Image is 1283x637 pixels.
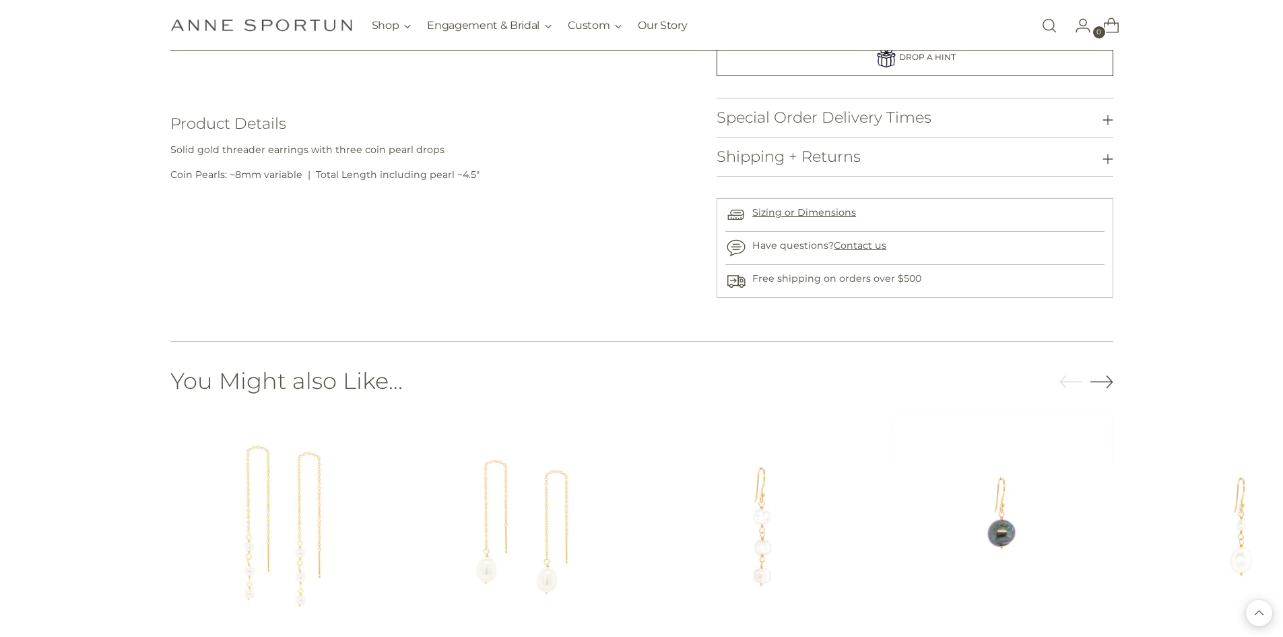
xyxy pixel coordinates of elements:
button: Back to top [1246,600,1272,626]
button: Special Order Delivery Times [717,98,1113,137]
a: Contact us [834,239,886,251]
a: Anne Sportun Fine Jewellery [170,19,352,32]
p: Solid gold threader earrings with three coin pearl drops [170,143,675,157]
button: Shipping + Returns [717,138,1113,176]
a: Sizing or Dimensions [752,206,856,218]
h3: Shipping + Returns [717,148,861,165]
a: Open search modal [1036,12,1063,39]
button: Move to previous carousel slide [1059,371,1082,394]
a: Go to the account page [1064,12,1091,39]
button: Move to next carousel slide [1090,370,1113,393]
p: Have questions? [752,239,886,253]
button: Custom [568,11,622,40]
a: Our Story [638,11,687,40]
a: DROP A HINT [717,40,1113,76]
a: Open cart modal [1092,12,1119,39]
span: 0 [1093,26,1105,38]
span: DROP A HINT [899,52,956,62]
h3: Special Order Delivery Times [717,109,931,126]
button: Shop [372,11,412,40]
p: Coin Pearls: ~8mm variable | Total Length including pearl ~4.5" [170,168,675,182]
h3: Product Details [170,115,675,132]
h2: You Might also Like... [170,368,403,393]
button: Engagement & Bridal [427,11,552,40]
p: Free shipping on orders over $500 [752,272,921,286]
